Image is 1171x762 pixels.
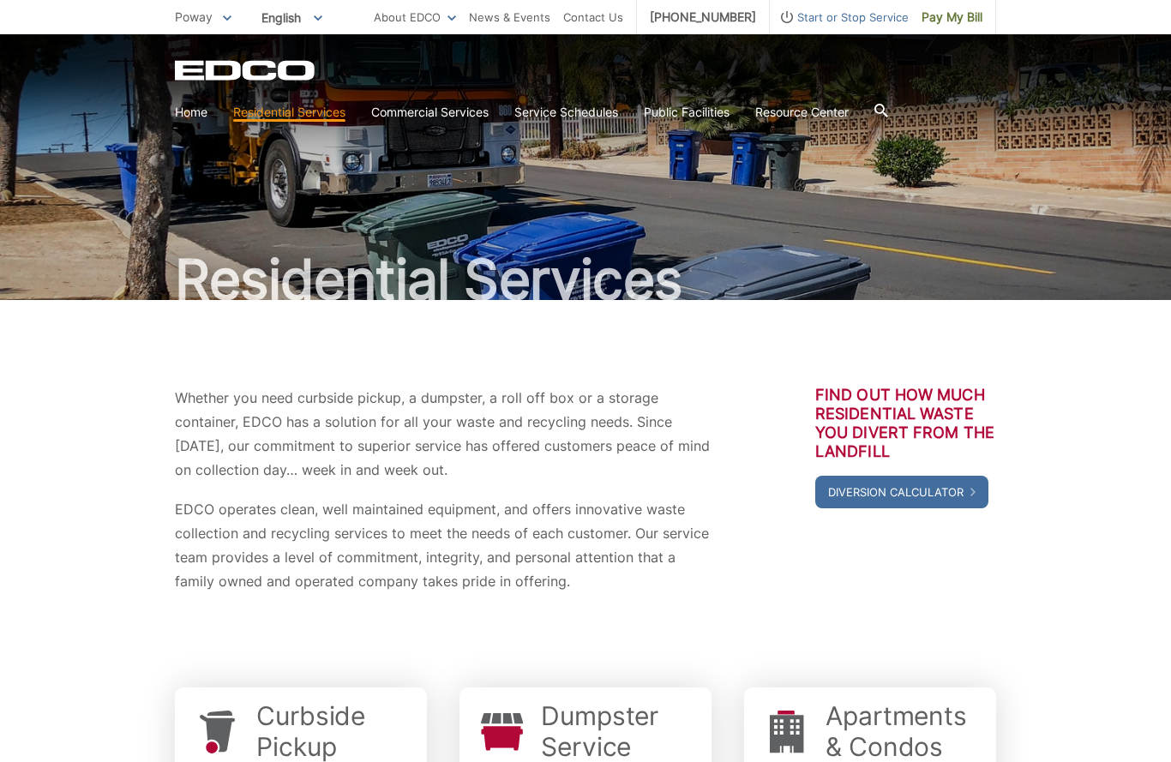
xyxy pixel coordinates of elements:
[469,8,550,27] a: News & Events
[374,8,456,27] a: About EDCO
[371,103,489,122] a: Commercial Services
[755,103,849,122] a: Resource Center
[249,3,335,32] span: English
[256,700,410,762] a: Curbside Pickup
[175,252,996,307] h1: Residential Services
[233,103,345,122] a: Residential Services
[644,103,730,122] a: Public Facilities
[175,60,317,81] a: EDCD logo. Return to the homepage.
[826,700,979,762] a: Apartments & Condos
[514,103,618,122] a: Service Schedules
[175,386,712,482] p: Whether you need curbside pickup, a dumpster, a roll off box or a storage container, EDCO has a s...
[175,103,207,122] a: Home
[175,9,213,24] span: Poway
[815,476,988,508] a: Diversion Calculator
[815,386,996,461] h3: Find out how much residential waste you divert from the landfill
[175,497,712,593] p: EDCO operates clean, well maintained equipment, and offers innovative waste collection and recycl...
[563,8,623,27] a: Contact Us
[922,8,982,27] span: Pay My Bill
[541,700,694,762] a: Dumpster Service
